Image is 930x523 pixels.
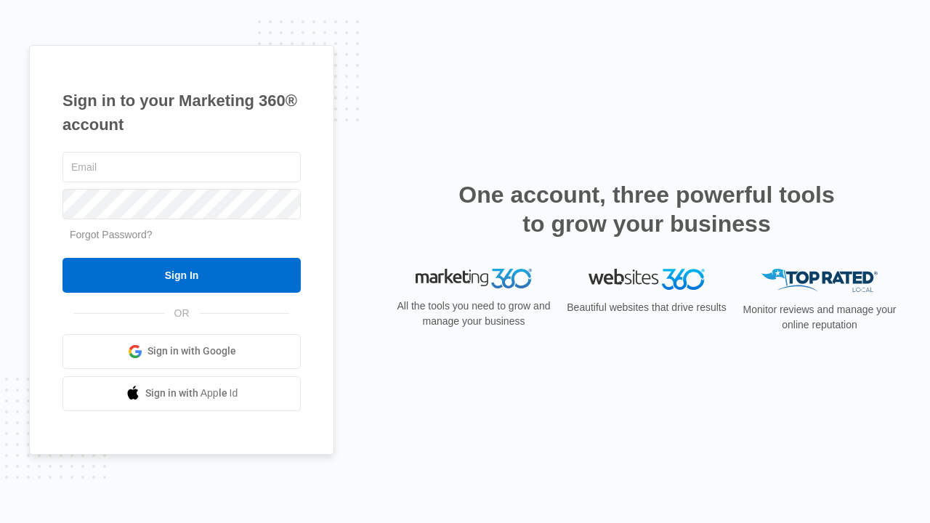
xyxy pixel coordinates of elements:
[70,229,153,240] a: Forgot Password?
[62,258,301,293] input: Sign In
[147,344,236,359] span: Sign in with Google
[145,386,238,401] span: Sign in with Apple Id
[62,376,301,411] a: Sign in with Apple Id
[589,269,705,290] img: Websites 360
[416,269,532,289] img: Marketing 360
[62,152,301,182] input: Email
[454,180,839,238] h2: One account, three powerful tools to grow your business
[738,302,901,333] p: Monitor reviews and manage your online reputation
[164,306,200,321] span: OR
[761,269,878,293] img: Top Rated Local
[62,334,301,369] a: Sign in with Google
[565,300,728,315] p: Beautiful websites that drive results
[392,299,555,329] p: All the tools you need to grow and manage your business
[62,89,301,137] h1: Sign in to your Marketing 360® account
